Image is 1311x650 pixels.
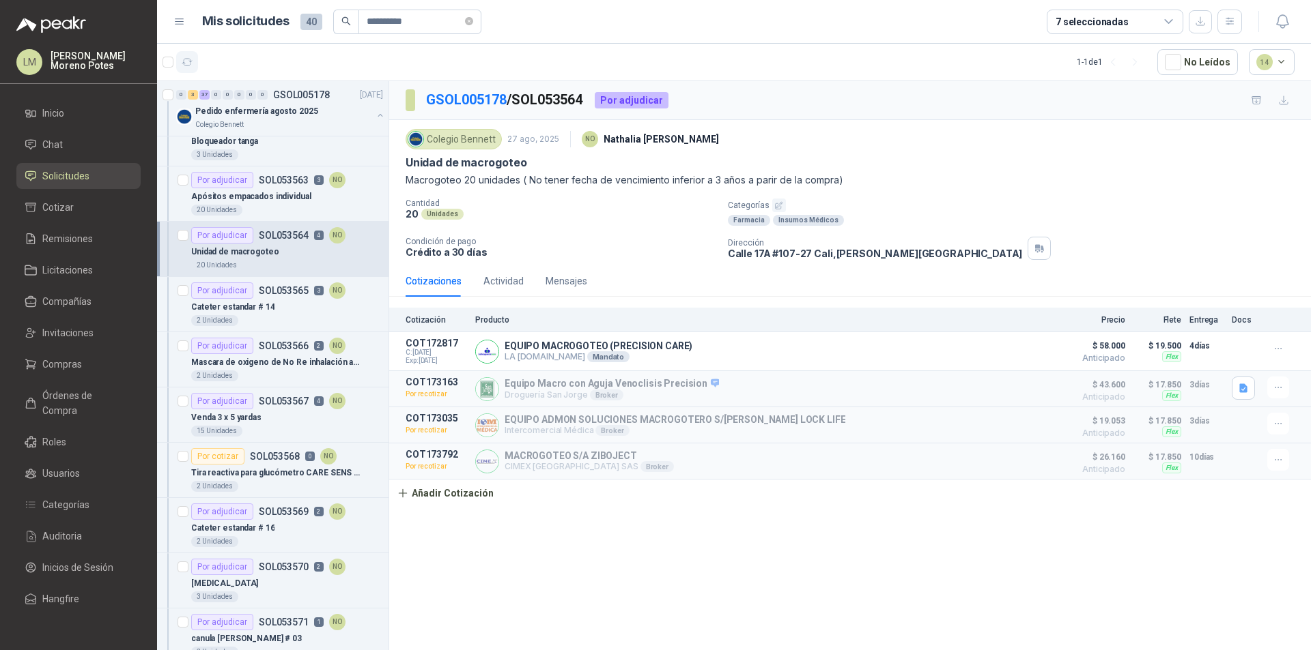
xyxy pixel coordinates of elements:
[199,90,210,100] div: 37
[191,260,242,271] div: 20 Unidades
[406,338,467,349] p: COT172817
[314,507,324,516] p: 2
[191,301,274,314] p: Cateter estandar # 14
[191,426,242,437] div: 15 Unidades
[191,149,238,160] div: 3 Unidades
[191,559,253,575] div: Por adjudicar
[191,411,262,424] p: Venda 3 x 5 yardas
[16,351,141,377] a: Compras
[505,389,719,400] p: Droguería San Jorge
[42,497,89,512] span: Categorías
[191,338,253,354] div: Por adjudicar
[406,449,467,460] p: COT173792
[329,338,346,354] div: NO
[341,16,351,26] span: search
[42,294,91,309] span: Compañías
[476,414,498,437] img: Company Logo
[191,356,361,369] p: Mascara de oxigeno de No Re inhalación adulto
[157,498,389,553] a: Por adjudicarSOL0535692NOCateter estandar # 162 Unidades
[1057,413,1125,429] span: $ 19.053
[16,163,141,189] a: Solicitudes
[1189,376,1224,393] p: 3 días
[406,237,717,246] p: Condición de pago
[728,248,1023,259] p: Calle 17A #107-27 Cali , [PERSON_NAME][GEOGRAPHIC_DATA]
[728,215,770,226] div: Farmacia
[1189,413,1224,429] p: 3 días
[191,522,274,535] p: Cateter estandar # 16
[157,277,389,332] a: Por adjudicarSOL0535653NOCateter estandar # 142 Unidades
[42,263,93,278] span: Licitaciones
[505,351,692,362] p: LA [DOMAIN_NAME]
[246,90,256,100] div: 0
[329,559,346,575] div: NO
[16,289,141,314] a: Compañías
[234,90,244,100] div: 0
[728,198,1306,212] p: Categorías
[590,389,623,400] div: Broker
[42,200,74,215] span: Cotizar
[329,227,346,243] div: NO
[259,507,309,516] p: SOL053569
[505,461,674,472] p: CIMEX [GEOGRAPHIC_DATA] SAS
[595,92,668,108] div: Por adjudicar
[42,106,64,121] span: Inicio
[223,90,233,100] div: 0
[406,376,467,387] p: COT173163
[1077,51,1146,73] div: 1 - 1 de 1
[273,90,330,100] p: GSOL005178
[42,357,82,372] span: Compras
[314,175,324,185] p: 3
[595,425,629,436] div: Broker
[1189,315,1224,325] p: Entrega
[250,452,300,461] p: SOL053568
[426,91,507,108] a: GSOL005178
[582,131,598,147] div: NO
[191,614,253,630] div: Por adjudicar
[259,396,309,406] p: SOL053567
[191,467,361,479] p: Tira reactiva para glucómetro CARE SENS N ( TARRO)
[1133,449,1181,465] p: $ 17.850
[191,632,302,645] p: canula [PERSON_NAME] # 03
[1057,449,1125,465] span: $ 26.160
[1162,351,1181,362] div: Flex
[465,17,473,25] span: close-circle
[329,503,346,520] div: NO
[259,562,309,572] p: SOL053570
[191,577,258,590] p: [MEDICAL_DATA]
[1057,376,1125,393] span: $ 43.600
[300,14,322,30] span: 40
[476,378,498,400] img: Company Logo
[406,387,467,401] p: Por recotizar
[16,555,141,580] a: Inicios de Sesión
[476,340,498,363] img: Company Logo
[406,129,502,149] div: Colegio Bennett
[16,429,141,455] a: Roles
[773,215,844,226] div: Insumos Médicos
[406,349,467,357] span: C: [DATE]
[476,450,498,473] img: Company Logo
[314,341,324,351] p: 2
[191,172,253,188] div: Por adjudicar
[16,257,141,283] a: Licitaciones
[406,315,467,325] p: Cotización
[16,100,141,126] a: Inicio
[191,536,238,547] div: 2 Unidades
[406,246,717,258] p: Crédito a 30 días
[191,503,253,520] div: Por adjudicar
[406,198,717,208] p: Cantidad
[16,492,141,518] a: Categorías
[1162,462,1181,473] div: Flex
[191,205,242,216] div: 20 Unidades
[16,586,141,612] a: Hangfire
[42,388,128,418] span: Órdenes de Compra
[188,90,198,100] div: 3
[546,274,587,289] div: Mensajes
[406,173,1295,188] p: Macrogoteo 20 unidades ( No tener fecha de vencimiento inferior a 3 años a parir de la compra)
[191,481,238,492] div: 2 Unidades
[505,340,692,351] p: EQUIPO MACROGOTEO (PRECISION CARE)
[16,194,141,220] a: Cotizar
[257,90,268,100] div: 0
[191,246,279,258] p: Unidad de macrogoteo
[259,231,309,240] p: SOL053564
[42,325,94,340] span: Invitaciones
